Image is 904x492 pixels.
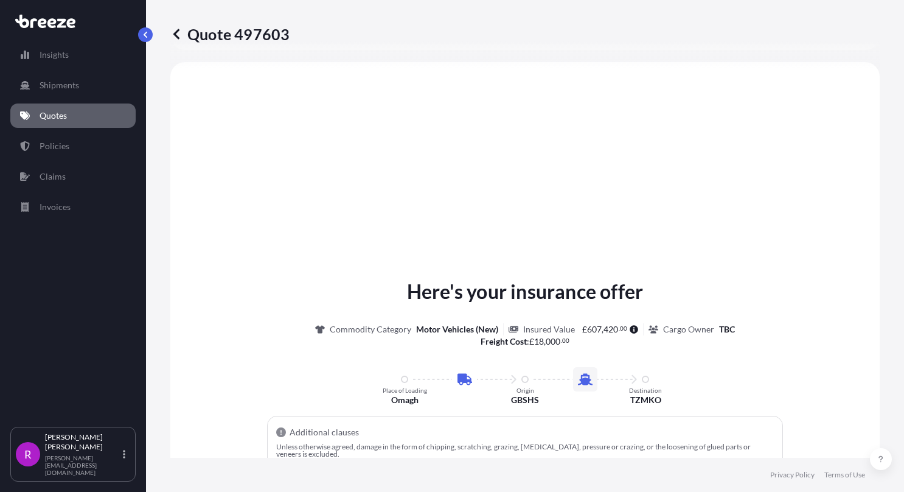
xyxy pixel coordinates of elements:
[170,24,290,44] p: Quote 497603
[40,170,66,183] p: Claims
[529,337,534,346] span: £
[481,336,527,346] b: Freight Cost
[45,432,120,452] p: [PERSON_NAME] [PERSON_NAME]
[10,164,136,189] a: Claims
[546,337,560,346] span: 000
[629,387,662,394] p: Destination
[10,73,136,97] a: Shipments
[383,387,427,394] p: Place of Loading
[24,448,32,460] span: R
[40,140,69,152] p: Policies
[587,325,602,334] span: 607
[719,323,735,336] p: TBC
[602,325,603,334] span: ,
[630,394,661,406] p: TZMKO
[45,454,120,476] p: [PERSON_NAME][EMAIL_ADDRESS][DOMAIN_NAME]
[603,325,618,334] span: 420
[544,337,546,346] span: ,
[290,426,359,438] p: Additional clauses
[10,43,136,67] a: Insights
[561,339,562,343] span: .
[663,323,714,336] p: Cargo Owner
[10,195,136,219] a: Invoices
[330,323,411,336] p: Commodity Category
[10,134,136,158] a: Policies
[562,339,569,343] span: 00
[511,394,539,406] p: GBSHS
[620,326,627,331] span: 00
[391,394,419,406] p: Omagh
[40,201,71,213] p: Invoices
[516,387,534,394] p: Origin
[582,325,587,334] span: £
[276,442,751,459] span: Unless otherwise agreed, damage in the form of chipping, scratching, grazing, [MEDICAL_DATA], pre...
[481,336,570,348] p: :
[523,323,575,336] p: Insured Value
[40,79,79,91] p: Shipments
[824,470,865,480] a: Terms of Use
[40,110,67,122] p: Quotes
[10,104,136,128] a: Quotes
[770,470,815,480] a: Privacy Policy
[40,49,69,61] p: Insights
[534,337,544,346] span: 18
[416,323,498,336] p: Motor Vehicles (New)
[407,277,643,306] p: Here's your insurance offer
[619,326,620,331] span: .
